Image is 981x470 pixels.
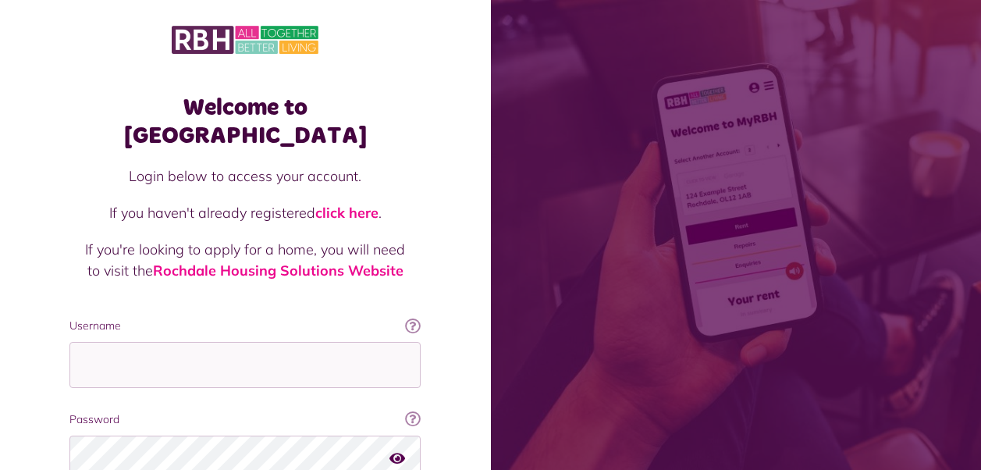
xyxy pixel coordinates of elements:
p: Login below to access your account. [85,166,405,187]
h1: Welcome to [GEOGRAPHIC_DATA] [69,94,421,150]
a: click here [315,204,379,222]
p: If you're looking to apply for a home, you will need to visit the [85,239,405,281]
p: If you haven't already registered . [85,202,405,223]
a: Rochdale Housing Solutions Website [153,262,403,280]
label: Username [69,318,421,334]
img: MyRBH [172,23,318,56]
label: Password [69,411,421,428]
